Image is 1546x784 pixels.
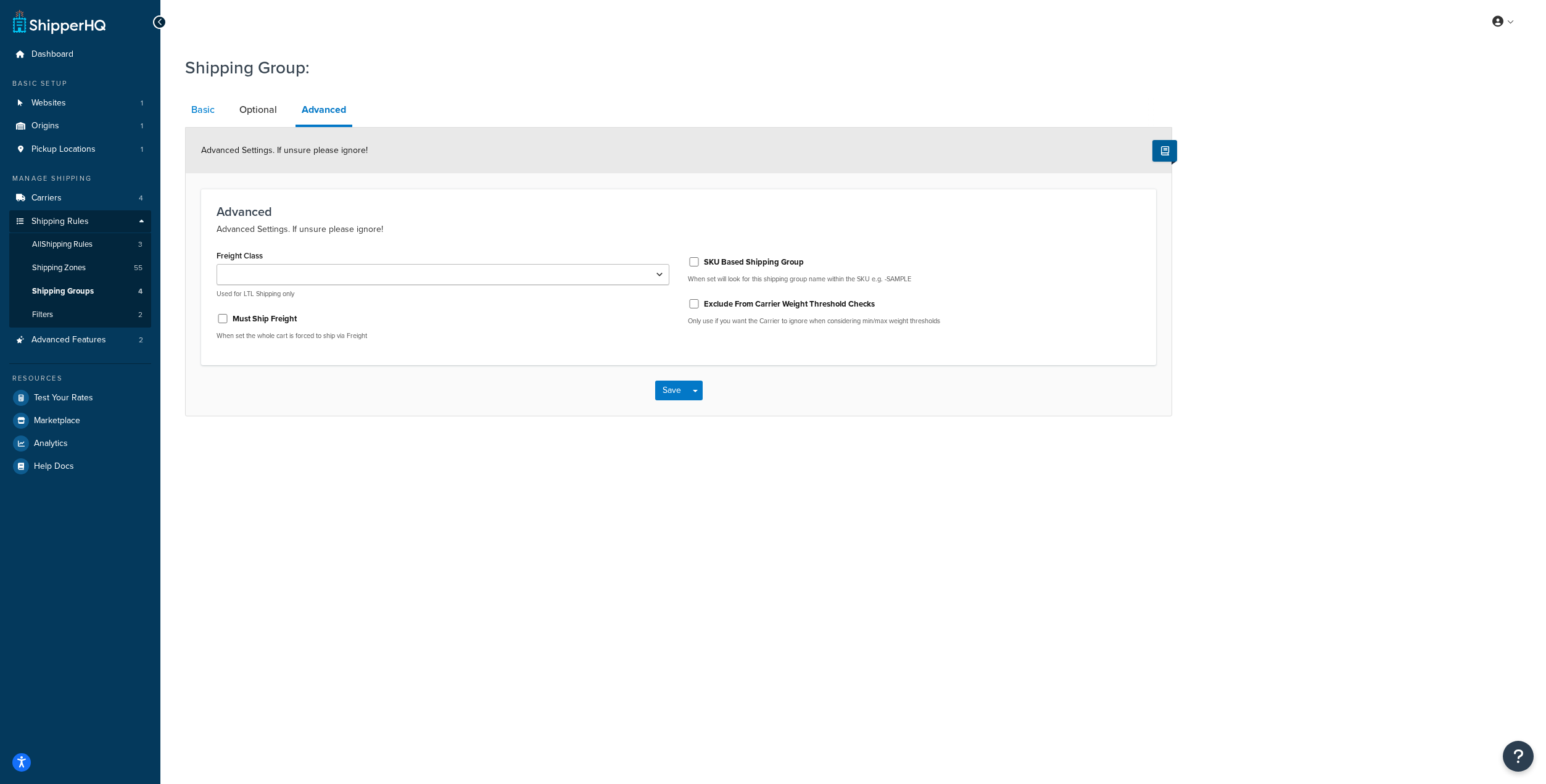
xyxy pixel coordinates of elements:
li: Origins [9,115,151,138]
p: Advanced Settings. If unsure please ignore! [217,222,1141,237]
a: Filters2 [9,303,151,326]
span: Shipping Rules [31,217,89,227]
span: 55 [134,263,143,273]
span: Websites [31,98,66,109]
label: Must Ship Freight [233,313,297,324]
button: Save [655,381,688,400]
span: 2 [138,310,143,320]
span: 4 [139,193,143,204]
li: Shipping Rules [9,210,151,328]
p: When set will look for this shipping group name within the SKU e.g. -SAMPLE [688,274,1141,284]
span: All Shipping Rules [32,239,93,250]
span: 1 [141,98,143,109]
div: Manage Shipping [9,173,151,184]
span: 1 [141,121,143,131]
p: Only use if you want the Carrier to ignore when considering min/max weight thresholds [688,316,1141,326]
h3: Advanced [217,205,1141,218]
a: Shipping Rules [9,210,151,233]
li: Filters [9,303,151,326]
a: Help Docs [9,455,151,477]
button: Open Resource Center [1503,741,1534,772]
a: Dashboard [9,43,151,66]
li: Pickup Locations [9,138,151,161]
span: Origins [31,121,59,131]
p: Used for LTL Shipping only [217,289,669,299]
label: Exclude From Carrier Weight Threshold Checks [704,299,875,310]
span: Dashboard [31,49,73,60]
span: 4 [138,286,143,297]
span: Advanced Settings. If unsure please ignore! [201,144,368,157]
span: Advanced Features [31,335,106,345]
button: Show Help Docs [1152,140,1177,162]
span: Pickup Locations [31,144,96,155]
span: Analytics [34,439,68,449]
h1: Shipping Group: [185,56,1157,80]
label: SKU Based Shipping Group [704,257,804,268]
a: Test Your Rates [9,387,151,409]
li: Advanced Features [9,329,151,352]
span: 2 [139,335,143,345]
span: Filters [32,310,53,320]
a: Marketplace [9,410,151,432]
span: Shipping Zones [32,263,86,273]
a: Shipping Groups4 [9,280,151,303]
span: 1 [141,144,143,155]
a: Advanced [296,95,352,127]
div: Basic Setup [9,78,151,89]
li: Carriers [9,187,151,210]
p: When set the whole cart is forced to ship via Freight [217,331,669,340]
a: Websites1 [9,92,151,115]
a: Optional [233,95,283,125]
span: Help Docs [34,461,74,472]
a: Shipping Zones55 [9,257,151,279]
a: Origins1 [9,115,151,138]
a: Analytics [9,432,151,455]
li: Websites [9,92,151,115]
a: Carriers4 [9,187,151,210]
li: Shipping Groups [9,280,151,303]
a: Advanced Features2 [9,329,151,352]
span: Test Your Rates [34,393,93,403]
label: Freight Class [217,251,263,260]
a: Pickup Locations1 [9,138,151,161]
a: Basic [185,95,221,125]
span: Marketplace [34,416,80,426]
span: 3 [138,239,143,250]
span: Carriers [31,193,62,204]
div: Resources [9,373,151,384]
li: Shipping Zones [9,257,151,279]
a: AllShipping Rules3 [9,233,151,256]
span: Shipping Groups [32,286,94,297]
